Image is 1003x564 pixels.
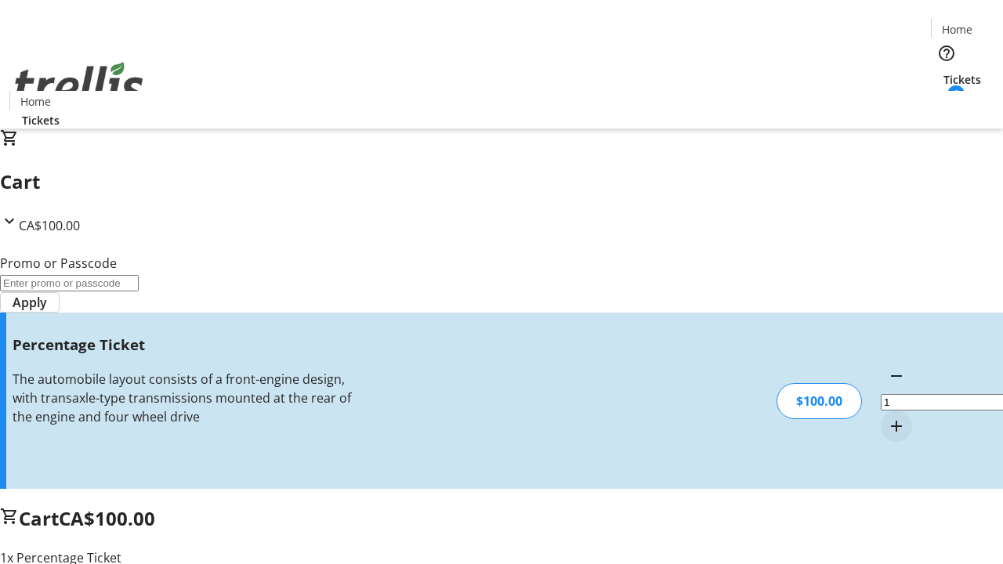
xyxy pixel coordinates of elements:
a: Home [932,21,982,38]
span: CA$100.00 [59,505,155,531]
span: Home [20,93,51,110]
span: CA$100.00 [19,217,80,234]
div: $100.00 [777,383,862,419]
a: Tickets [931,71,994,88]
span: Tickets [943,71,981,88]
span: Apply [13,293,47,312]
button: Cart [931,88,962,119]
button: Increment by one [881,410,912,442]
a: Tickets [9,112,72,128]
span: Home [942,21,972,38]
span: Tickets [22,112,60,128]
a: Home [10,93,60,110]
button: Help [931,38,962,69]
div: The automobile layout consists of a front-engine design, with transaxle-type transmissions mounte... [13,370,355,426]
h3: Percentage Ticket [13,334,355,356]
button: Decrement by one [881,360,912,392]
img: Orient E2E Organization xL2k3T5cPu's Logo [9,45,149,123]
